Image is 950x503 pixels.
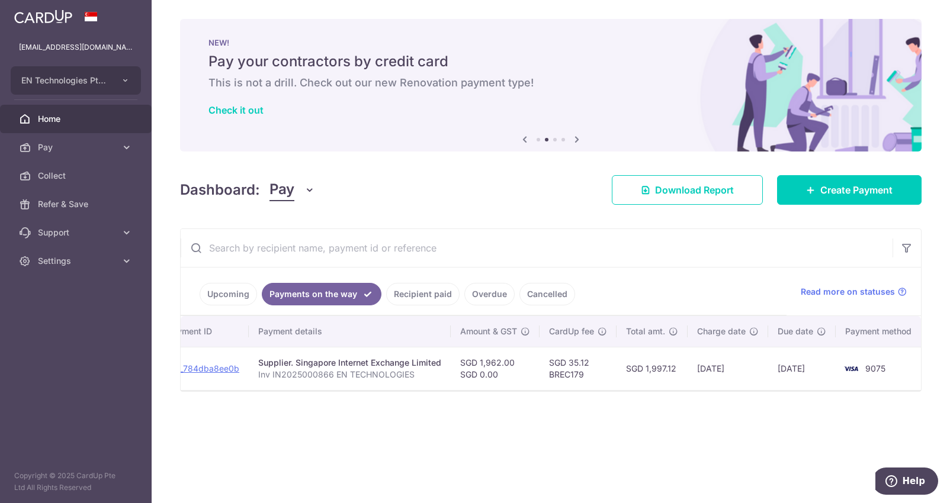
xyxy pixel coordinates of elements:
[464,283,515,305] a: Overdue
[38,170,116,182] span: Collect
[180,19,922,151] img: Renovation banner
[181,229,893,267] input: Search by recipient name, payment id or reference
[14,9,72,24] img: CardUp
[778,325,813,337] span: Due date
[865,363,885,373] span: 9075
[38,141,116,153] span: Pay
[208,38,893,47] p: NEW!
[549,325,594,337] span: CardUp fee
[836,316,926,347] th: Payment method
[626,325,665,337] span: Total amt.
[258,369,441,381] p: Inv IN2025000866 EN TECHNOLOGIES
[777,175,922,205] a: Create Payment
[208,52,893,71] h5: Pay your contractors by credit card
[11,66,141,95] button: EN Technologies Pte Ltd
[612,175,763,205] a: Download Report
[839,362,863,376] img: Bank Card
[21,75,109,86] span: EN Technologies Pte Ltd
[451,347,540,390] td: SGD 1,962.00 SGD 0.00
[460,325,517,337] span: Amount & GST
[269,179,315,201] button: Pay
[38,113,116,125] span: Home
[801,286,895,298] span: Read more on statuses
[697,325,746,337] span: Charge date
[540,347,617,390] td: SGD 35.12 BREC179
[167,363,239,373] a: txn_784dba8ee0b
[386,283,460,305] a: Recipient paid
[820,183,893,197] span: Create Payment
[38,198,116,210] span: Refer & Save
[249,316,451,347] th: Payment details
[262,283,381,305] a: Payments on the way
[158,316,249,347] th: Payment ID
[875,467,938,497] iframe: Opens a widget where you can find more information
[801,286,907,298] a: Read more on statuses
[258,357,441,369] div: Supplier. Singapore Internet Exchange Limited
[208,76,893,90] h6: This is not a drill. Check out our new Renovation payment type!
[688,347,768,390] td: [DATE]
[200,283,257,305] a: Upcoming
[38,255,116,267] span: Settings
[617,347,688,390] td: SGD 1,997.12
[768,347,836,390] td: [DATE]
[180,179,260,201] h4: Dashboard:
[269,179,294,201] span: Pay
[519,283,575,305] a: Cancelled
[208,104,264,116] a: Check it out
[19,41,133,53] p: [EMAIL_ADDRESS][DOMAIN_NAME]
[655,183,734,197] span: Download Report
[38,227,116,238] span: Support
